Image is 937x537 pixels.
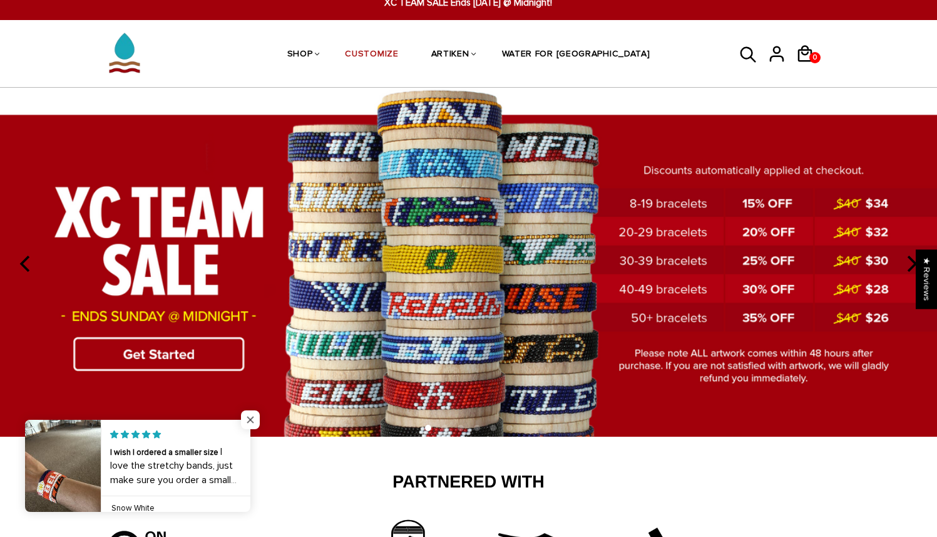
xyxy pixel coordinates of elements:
[241,410,260,429] span: Close popup widget
[431,22,469,88] a: ARTIKEN
[502,22,650,88] a: WATER FOR [GEOGRAPHIC_DATA]
[916,249,937,309] div: Click to open Judge.me floating reviews tab
[345,22,398,88] a: CUSTOMIZE
[796,67,824,69] a: 0
[810,49,820,66] span: 0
